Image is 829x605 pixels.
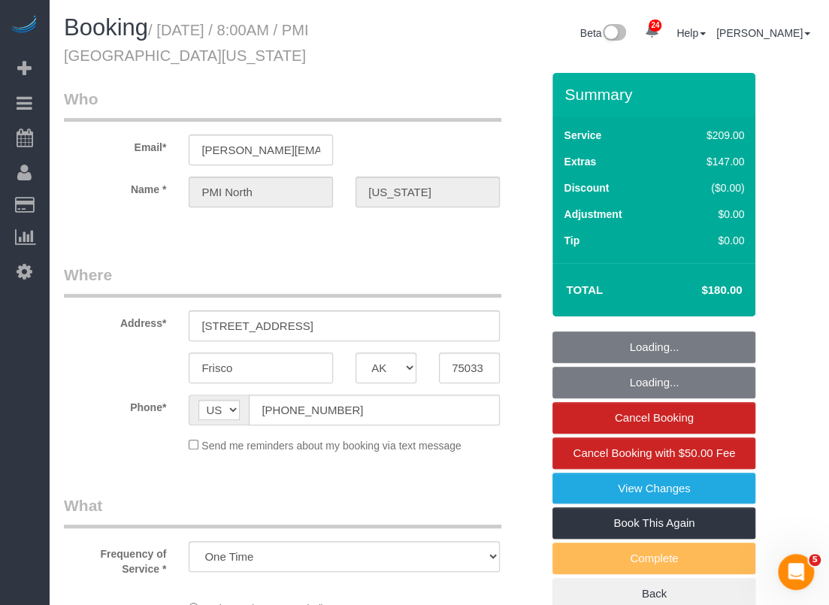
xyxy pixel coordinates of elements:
label: Extras [564,154,596,169]
label: Adjustment [564,207,622,222]
label: Phone* [53,395,177,415]
a: View Changes [552,473,755,504]
input: Email* [189,135,333,165]
label: Email* [53,135,177,155]
h4: $180.00 [656,284,742,297]
a: Cancel Booking with $50.00 Fee [552,437,755,469]
div: $209.00 [675,128,745,143]
label: Tip [564,233,579,248]
a: 24 [637,15,666,48]
span: Cancel Booking with $50.00 Fee [573,446,735,459]
span: Booking [64,14,148,41]
strong: Total [566,283,603,296]
legend: Who [64,88,501,122]
a: [PERSON_NAME] [716,27,810,39]
div: $0.00 [675,207,745,222]
a: Beta [580,27,627,39]
input: Last Name* [356,177,500,207]
legend: What [64,495,501,528]
input: City* [189,352,333,383]
iframe: Intercom live chat [778,554,814,590]
div: $147.00 [675,154,745,169]
img: New interface [601,24,626,44]
a: Help [676,27,706,39]
h3: Summary [564,86,748,103]
legend: Where [64,264,501,298]
input: First Name* [189,177,333,207]
label: Service [564,128,601,143]
input: Zip Code* [439,352,500,383]
small: / [DATE] / 8:00AM / PMI [GEOGRAPHIC_DATA][US_STATE] [64,22,308,64]
input: Phone* [249,395,500,425]
img: Automaid Logo [9,15,39,36]
label: Address* [53,310,177,331]
label: Discount [564,180,609,195]
a: Cancel Booking [552,402,755,434]
label: Name * [53,177,177,197]
div: $0.00 [675,233,745,248]
div: ($0.00) [675,180,745,195]
label: Frequency of Service * [53,541,177,576]
a: Book This Again [552,507,755,539]
span: 5 [809,554,821,566]
span: 24 [649,20,661,32]
span: Send me reminders about my booking via text message [201,440,461,452]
